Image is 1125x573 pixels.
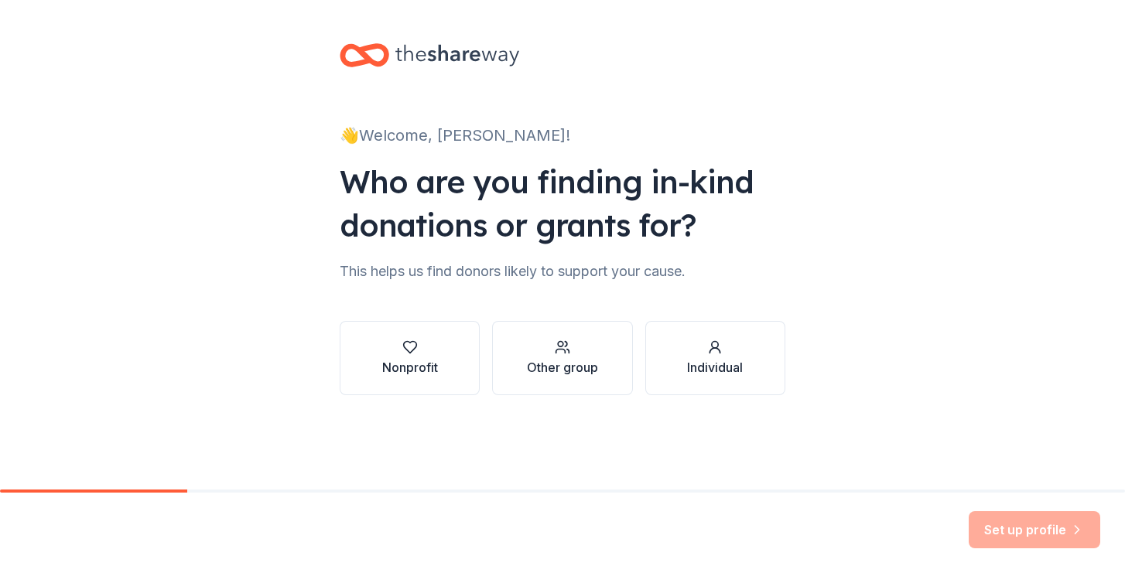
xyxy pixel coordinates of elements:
div: Individual [687,358,743,377]
div: Nonprofit [382,358,438,377]
button: Individual [645,321,785,395]
div: 👋 Welcome, [PERSON_NAME]! [340,123,785,148]
div: Who are you finding in-kind donations or grants for? [340,160,785,247]
button: Other group [492,321,632,395]
div: Other group [527,358,598,377]
div: This helps us find donors likely to support your cause. [340,259,785,284]
button: Nonprofit [340,321,480,395]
